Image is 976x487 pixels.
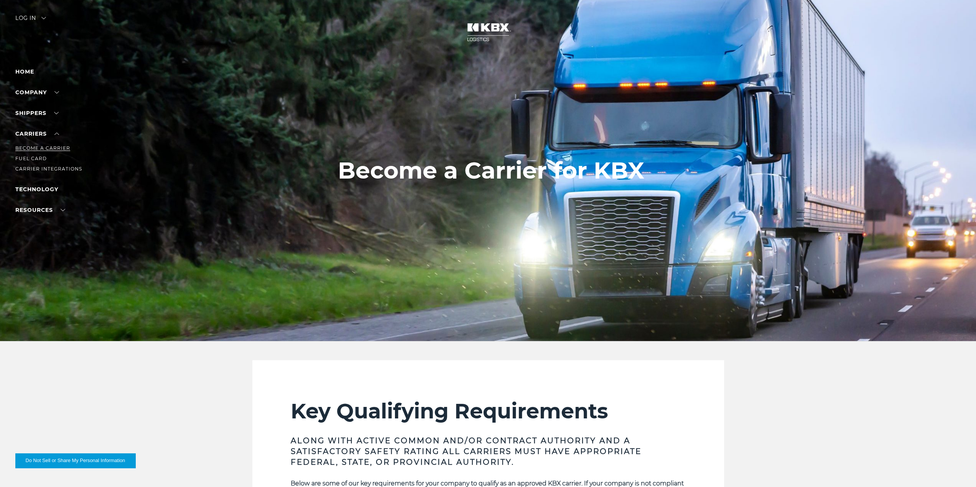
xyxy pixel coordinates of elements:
h1: Become a Carrier for KBX [338,157,644,184]
div: Log in [15,15,46,26]
img: arrow [41,17,46,19]
a: SHIPPERS [15,110,59,116]
a: Fuel Card [15,156,47,161]
a: Home [15,68,34,75]
iframe: Chat Widget [938,450,976,487]
img: kbx logo [459,15,517,49]
a: RESOURCES [15,207,65,213]
a: Technology [15,186,58,193]
a: Carrier Integrations [15,166,82,172]
h2: Key Qualifying Requirements [291,398,686,424]
a: Company [15,89,59,96]
h3: Along with Active Common and/or Contract Authority and a Satisfactory safety rating all carriers ... [291,435,686,467]
a: Carriers [15,130,59,137]
a: Become a Carrier [15,145,70,151]
button: Do Not Sell or Share My Personal Information [15,453,135,468]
